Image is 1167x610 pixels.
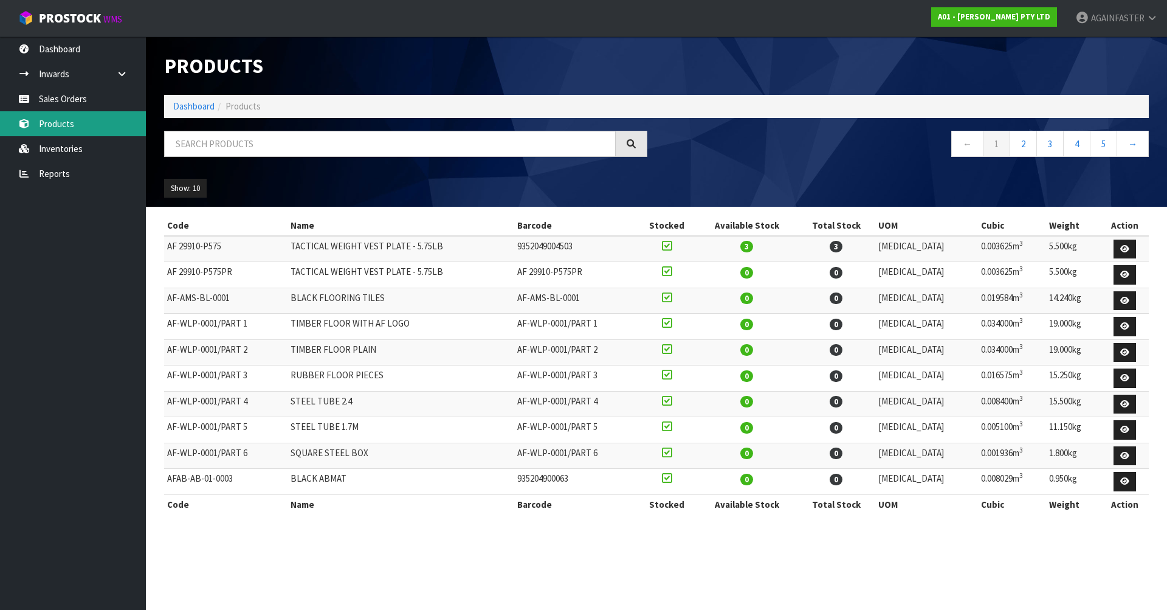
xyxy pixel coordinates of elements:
[18,10,33,26] img: cube-alt.png
[287,391,514,417] td: STEEL TUBE 2.4
[287,469,514,495] td: BLACK ABMAT
[875,494,978,514] th: UOM
[287,216,514,235] th: Name
[875,366,978,392] td: [MEDICAL_DATA]
[978,494,1047,514] th: Cubic
[287,236,514,262] td: TACTICAL WEIGHT VEST PLATE - 5.75LB
[103,13,122,25] small: WMS
[740,267,753,279] span: 0
[1019,265,1023,273] sup: 3
[1046,366,1101,392] td: 15.250kg
[1019,291,1023,299] sup: 3
[740,344,753,356] span: 0
[1046,417,1101,443] td: 11.150kg
[514,417,638,443] td: AF-WLP-0001/PART 5
[978,236,1047,262] td: 0.003625m
[978,288,1047,314] td: 0.019584m
[875,314,978,340] td: [MEDICAL_DATA]
[1019,239,1023,248] sup: 3
[740,319,753,330] span: 0
[1019,316,1023,325] sup: 3
[1046,216,1101,235] th: Weight
[1019,342,1023,351] sup: 3
[514,288,638,314] td: AF-AMS-BL-0001
[875,417,978,443] td: [MEDICAL_DATA]
[797,216,875,235] th: Total Stock
[697,216,797,235] th: Available Stock
[638,494,697,514] th: Stocked
[287,288,514,314] td: BLACK FLOORING TILES
[164,288,287,314] td: AF-AMS-BL-0001
[797,494,875,514] th: Total Stock
[39,10,101,26] span: ProStock
[164,236,287,262] td: AF 29910-P575
[1046,443,1101,469] td: 1.800kg
[514,314,638,340] td: AF-WLP-0001/PART 1
[287,417,514,443] td: STEEL TUBE 1.7M
[1010,131,1037,157] a: 2
[514,339,638,366] td: AF-WLP-0001/PART 2
[1036,131,1064,157] a: 3
[638,216,697,235] th: Stocked
[875,339,978,366] td: [MEDICAL_DATA]
[514,469,638,495] td: 935204900063
[514,443,638,469] td: AF-WLP-0001/PART 6
[1019,368,1023,376] sup: 3
[666,131,1149,161] nav: Page navigation
[514,216,638,235] th: Barcode
[978,216,1047,235] th: Cubic
[951,131,983,157] a: ←
[830,474,842,485] span: 0
[740,293,753,304] span: 0
[978,443,1047,469] td: 0.001936m
[164,443,287,469] td: AF-WLP-0001/PART 6
[875,443,978,469] td: [MEDICAL_DATA]
[830,344,842,356] span: 0
[1101,216,1149,235] th: Action
[164,179,207,198] button: Show: 10
[1019,471,1023,480] sup: 3
[1046,469,1101,495] td: 0.950kg
[875,236,978,262] td: [MEDICAL_DATA]
[1046,288,1101,314] td: 14.240kg
[1046,236,1101,262] td: 5.500kg
[875,391,978,417] td: [MEDICAL_DATA]
[875,288,978,314] td: [MEDICAL_DATA]
[978,314,1047,340] td: 0.034000m
[164,262,287,288] td: AF 29910-P575PR
[978,262,1047,288] td: 0.003625m
[287,366,514,392] td: RUBBER FLOOR PIECES
[1046,494,1101,514] th: Weight
[514,494,638,514] th: Barcode
[938,12,1050,22] strong: A01 - [PERSON_NAME] PTY LTD
[978,417,1047,443] td: 0.005100m
[164,469,287,495] td: AFAB-AB-01-0003
[164,131,616,157] input: Search products
[1046,339,1101,366] td: 19.000kg
[1046,262,1101,288] td: 5.500kg
[697,494,797,514] th: Available Stock
[740,241,753,252] span: 3
[830,267,842,279] span: 0
[830,241,842,252] span: 3
[1063,131,1090,157] a: 4
[514,366,638,392] td: AF-WLP-0001/PART 3
[740,448,753,459] span: 0
[1117,131,1149,157] a: →
[875,216,978,235] th: UOM
[1019,446,1023,454] sup: 3
[978,391,1047,417] td: 0.008400m
[225,100,261,112] span: Products
[1046,391,1101,417] td: 15.500kg
[164,391,287,417] td: AF-WLP-0001/PART 4
[1019,394,1023,403] sup: 3
[287,494,514,514] th: Name
[514,262,638,288] td: AF 29910-P575PR
[164,314,287,340] td: AF-WLP-0001/PART 1
[164,366,287,392] td: AF-WLP-0001/PART 3
[983,131,1010,157] a: 1
[830,370,842,382] span: 0
[164,55,647,77] h1: Products
[287,443,514,469] td: SQUARE STEEL BOX
[740,396,753,407] span: 0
